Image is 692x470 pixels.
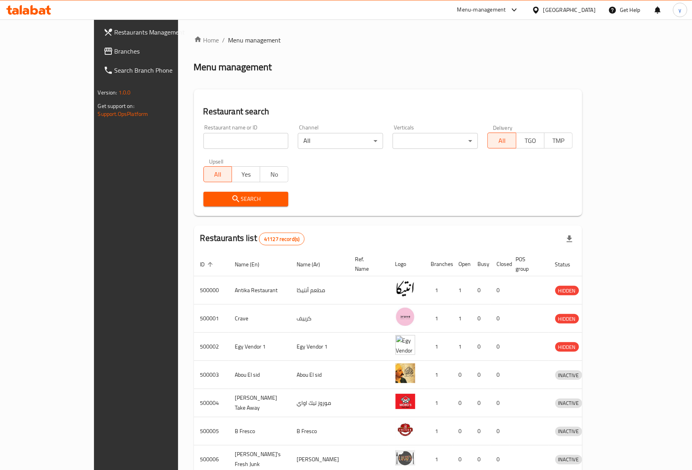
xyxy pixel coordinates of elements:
[194,389,229,417] td: 500004
[115,27,203,37] span: Restaurants Management
[472,304,491,333] td: 0
[555,260,581,269] span: Status
[203,192,289,206] button: Search
[425,389,452,417] td: 1
[472,276,491,304] td: 0
[194,304,229,333] td: 500001
[452,389,472,417] td: 0
[555,371,582,380] span: INACTIVE
[493,125,513,130] label: Delivery
[452,333,472,361] td: 1
[297,260,331,269] span: Name (Ar)
[194,61,272,73] h2: Menu management
[291,276,349,304] td: مطعم أنتيكا
[395,448,415,468] img: Lujo's Fresh Junk
[229,389,291,417] td: [PERSON_NAME] Take Away
[259,235,304,243] span: 41127 record(s)
[393,133,478,149] div: ​
[389,252,425,276] th: Logo
[194,276,229,304] td: 500000
[555,286,579,295] span: HIDDEN
[355,254,380,274] span: Ref. Name
[452,304,472,333] td: 1
[207,169,229,180] span: All
[491,252,510,276] th: Closed
[291,333,349,361] td: Egy Vendor 1
[395,279,415,299] img: Antika Restaurant
[235,169,257,180] span: Yes
[232,166,260,182] button: Yes
[519,135,541,146] span: TGO
[235,260,270,269] span: Name (En)
[203,106,573,118] h2: Restaurant search
[472,252,491,276] th: Busy
[395,420,415,439] img: B Fresco
[425,361,452,389] td: 1
[194,35,583,45] nav: breadcrumb
[472,361,491,389] td: 0
[472,333,491,361] td: 0
[229,304,291,333] td: Crave
[203,166,232,182] button: All
[298,133,383,149] div: All
[200,232,305,245] h2: Restaurants list
[203,133,289,149] input: Search for restaurant name or ID..
[548,135,569,146] span: TMP
[115,46,203,56] span: Branches
[452,276,472,304] td: 1
[425,333,452,361] td: 1
[229,333,291,361] td: Egy Vendor 1
[555,370,582,380] div: INACTIVE
[395,307,415,327] img: Crave
[395,391,415,411] img: Moro's Take Away
[452,252,472,276] th: Open
[491,417,510,445] td: 0
[452,361,472,389] td: 0
[291,389,349,417] td: موروز تيك اواي
[491,135,513,146] span: All
[472,389,491,417] td: 0
[259,233,305,245] div: Total records count
[222,35,225,45] li: /
[487,133,516,148] button: All
[228,35,281,45] span: Menu management
[516,254,539,274] span: POS group
[543,6,596,14] div: [GEOGRAPHIC_DATA]
[679,6,681,14] span: y
[555,314,579,324] span: HIDDEN
[119,87,131,98] span: 1.0.0
[263,169,285,180] span: No
[425,417,452,445] td: 1
[491,333,510,361] td: 0
[425,276,452,304] td: 1
[210,194,282,204] span: Search
[229,361,291,389] td: Abou El sid
[291,417,349,445] td: B Fresco
[425,304,452,333] td: 1
[194,333,229,361] td: 500002
[98,109,148,119] a: Support.OpsPlatform
[97,42,209,61] a: Branches
[560,229,579,248] div: Export file
[115,65,203,75] span: Search Branch Phone
[555,455,582,464] span: INACTIVE
[98,87,117,98] span: Version:
[555,343,579,352] span: HIDDEN
[291,361,349,389] td: Abou El sid
[229,417,291,445] td: B Fresco
[457,5,506,15] div: Menu-management
[200,260,215,269] span: ID
[194,361,229,389] td: 500003
[555,399,582,408] span: INACTIVE
[491,276,510,304] td: 0
[472,417,491,445] td: 0
[516,133,544,148] button: TGO
[194,417,229,445] td: 500005
[229,276,291,304] td: Antika Restaurant
[425,252,452,276] th: Branches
